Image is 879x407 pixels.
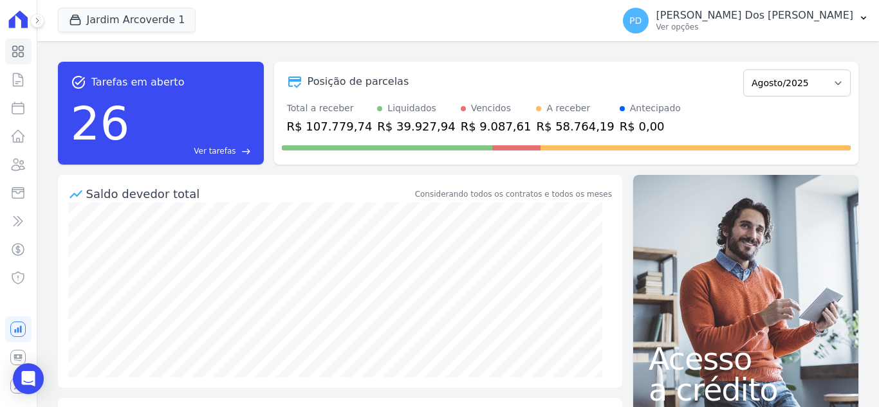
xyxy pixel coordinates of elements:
div: A receber [546,102,590,115]
button: Jardim Arcoverde 1 [58,8,196,32]
div: R$ 39.927,94 [377,118,455,135]
p: [PERSON_NAME] Dos [PERSON_NAME] [656,9,853,22]
div: Open Intercom Messenger [13,363,44,394]
div: Posição de parcelas [308,74,409,89]
a: Ver tarefas east [134,145,250,157]
span: a crédito [649,374,843,405]
span: PD [629,16,642,25]
div: 26 [71,90,130,157]
button: PD [PERSON_NAME] Dos [PERSON_NAME] Ver opções [613,3,879,39]
span: Tarefas em aberto [91,75,185,90]
div: Vencidos [471,102,511,115]
div: R$ 9.087,61 [461,118,532,135]
span: east [241,147,251,156]
div: Saldo devedor total [86,185,412,203]
div: R$ 58.764,19 [536,118,614,135]
div: Liquidados [387,102,436,115]
div: R$ 0,00 [620,118,681,135]
div: Antecipado [630,102,681,115]
span: Ver tarefas [194,145,236,157]
span: task_alt [71,75,86,90]
p: Ver opções [656,22,853,32]
div: Total a receber [287,102,373,115]
div: R$ 107.779,74 [287,118,373,135]
span: Acesso [649,343,843,374]
div: Considerando todos os contratos e todos os meses [415,188,612,200]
